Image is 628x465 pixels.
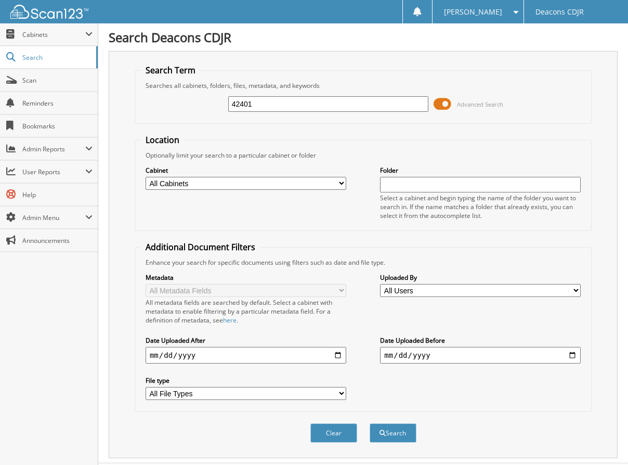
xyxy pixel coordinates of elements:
[146,166,346,175] label: Cabinet
[22,76,93,85] span: Scan
[10,5,88,19] img: scan123-logo-white.svg
[457,100,503,108] span: Advanced Search
[146,376,346,385] label: File type
[380,166,581,175] label: Folder
[22,30,85,39] span: Cabinets
[310,423,357,443] button: Clear
[535,9,584,15] span: Deacons CDJR
[370,423,416,443] button: Search
[146,273,346,282] label: Metadata
[22,213,85,222] span: Admin Menu
[22,145,85,153] span: Admin Reports
[140,241,260,253] legend: Additional Document Filters
[140,151,586,160] div: Optionally limit your search to a particular cabinet or folder
[444,9,502,15] span: [PERSON_NAME]
[146,298,346,325] div: All metadata fields are searched by default. Select a cabinet with metadata to enable filtering b...
[22,122,93,131] span: Bookmarks
[380,347,581,364] input: end
[146,336,346,345] label: Date Uploaded After
[22,167,85,176] span: User Reports
[109,29,618,46] h1: Search Deacons CDJR
[22,99,93,108] span: Reminders
[380,336,581,345] label: Date Uploaded Before
[22,53,91,62] span: Search
[223,316,237,325] a: here
[140,134,185,146] legend: Location
[140,81,586,90] div: Searches all cabinets, folders, files, metadata, and keywords
[22,236,93,245] span: Announcements
[146,347,346,364] input: start
[140,258,586,267] div: Enhance your search for specific documents using filters such as date and file type.
[380,193,581,220] div: Select a cabinet and begin typing the name of the folder you want to search in. If the name match...
[380,273,581,282] label: Uploaded By
[140,64,201,76] legend: Search Term
[22,190,93,199] span: Help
